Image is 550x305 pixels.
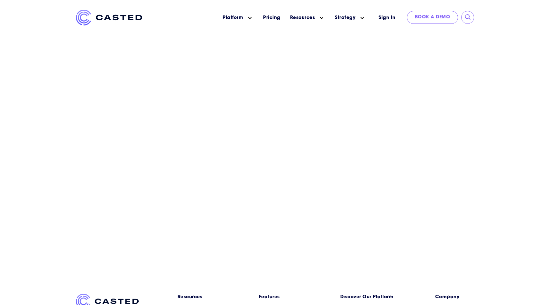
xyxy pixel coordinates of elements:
a: Book a Demo [407,11,458,24]
a: Strategy [335,14,355,21]
a: Pricing [263,14,280,21]
a: Platform [223,14,243,21]
a: Resources [290,14,315,21]
a: Resources [178,294,249,300]
a: Features [259,294,331,300]
a: Company [435,294,474,300]
input: Submit [465,14,471,21]
nav: Main menu [152,10,371,26]
a: Sign In [371,11,404,25]
img: Casted_Logo_Horizontal_FullColor_PUR_BLUE [76,10,142,25]
a: Discover Our Platform [340,294,412,300]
